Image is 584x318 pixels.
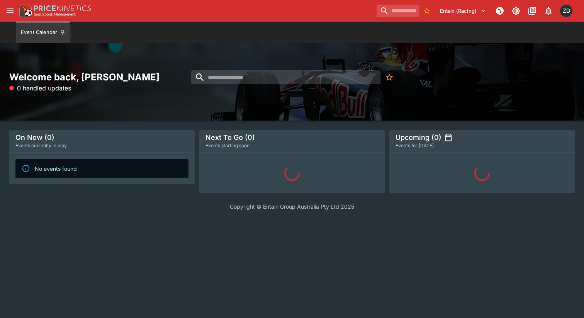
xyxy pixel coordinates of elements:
h5: Next To Go (0) [205,133,255,142]
input: search [377,5,419,17]
button: No Bookmarks [382,70,396,84]
h5: Upcoming (0) [396,133,441,142]
button: settings [445,134,452,141]
button: Documentation [525,4,539,18]
div: No events found [35,162,77,176]
span: Events starting soon [205,142,250,150]
button: Select Tenant [435,5,491,17]
button: Toggle light/dark mode [509,4,523,18]
button: Event Calendar [16,22,70,43]
div: Zarne Dravitzki [560,5,572,17]
span: Events for [DATE] [396,142,434,150]
h2: Welcome back, [PERSON_NAME] [9,71,195,83]
button: No Bookmarks [421,5,433,17]
p: 0 handled updates [9,83,71,93]
button: NOT Connected to PK [493,4,507,18]
button: Zarne Dravitzki [558,2,575,19]
img: PriceKinetics [34,5,91,11]
input: search [191,70,380,84]
h5: On Now (0) [15,133,54,142]
img: PriceKinetics Logo [17,3,32,19]
button: Notifications [542,4,555,18]
img: Sportsbook Management [34,13,76,16]
span: Events currently in play [15,142,67,150]
button: open drawer [3,4,17,18]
